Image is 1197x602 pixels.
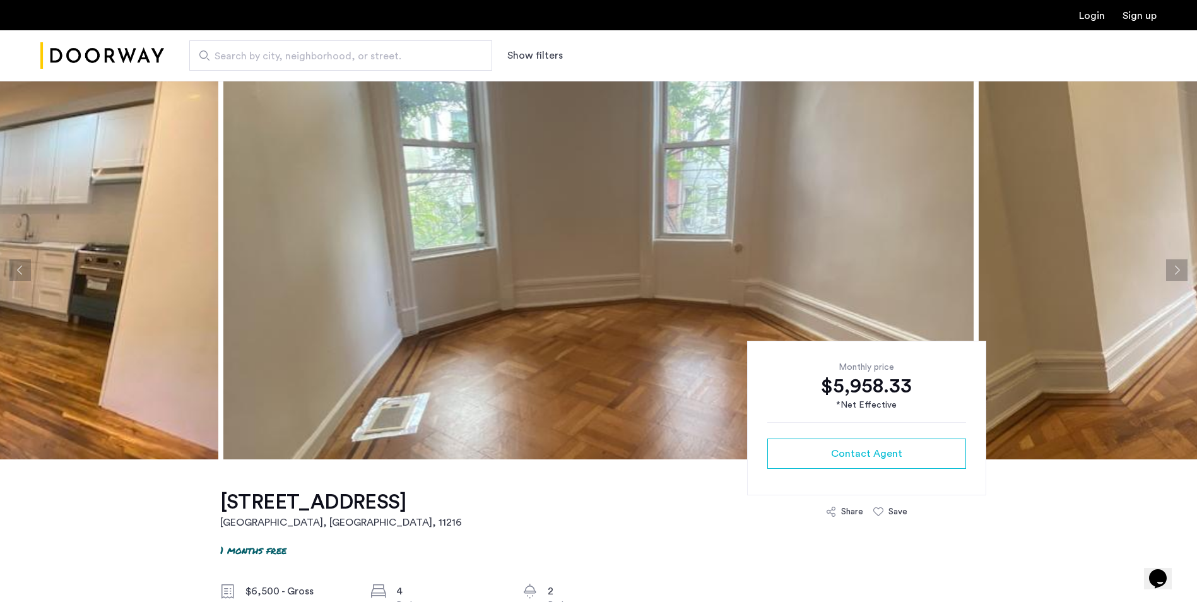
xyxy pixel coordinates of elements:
[1144,552,1184,589] iframe: chat widget
[215,49,457,64] span: Search by city, neighborhood, or street.
[189,40,492,71] input: Apartment Search
[220,543,286,557] p: 1 months free
[767,439,966,469] button: button
[1166,259,1188,281] button: Next apartment
[220,490,462,515] h1: [STREET_ADDRESS]
[1079,11,1105,21] a: Login
[767,361,966,374] div: Monthly price
[1123,11,1157,21] a: Registration
[245,584,351,599] div: $6,500 - Gross
[548,584,654,599] div: 2
[888,505,907,518] div: Save
[220,515,462,530] h2: [GEOGRAPHIC_DATA], [GEOGRAPHIC_DATA] , 11216
[831,446,902,461] span: Contact Agent
[40,32,164,80] img: logo
[841,505,863,518] div: Share
[220,490,462,530] a: [STREET_ADDRESS][GEOGRAPHIC_DATA], [GEOGRAPHIC_DATA], 11216
[767,399,966,412] div: *Net Effective
[9,259,31,281] button: Previous apartment
[507,48,563,63] button: Show or hide filters
[767,374,966,399] div: $5,958.33
[40,32,164,80] a: Cazamio Logo
[223,81,974,459] img: apartment
[396,584,502,599] div: 4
